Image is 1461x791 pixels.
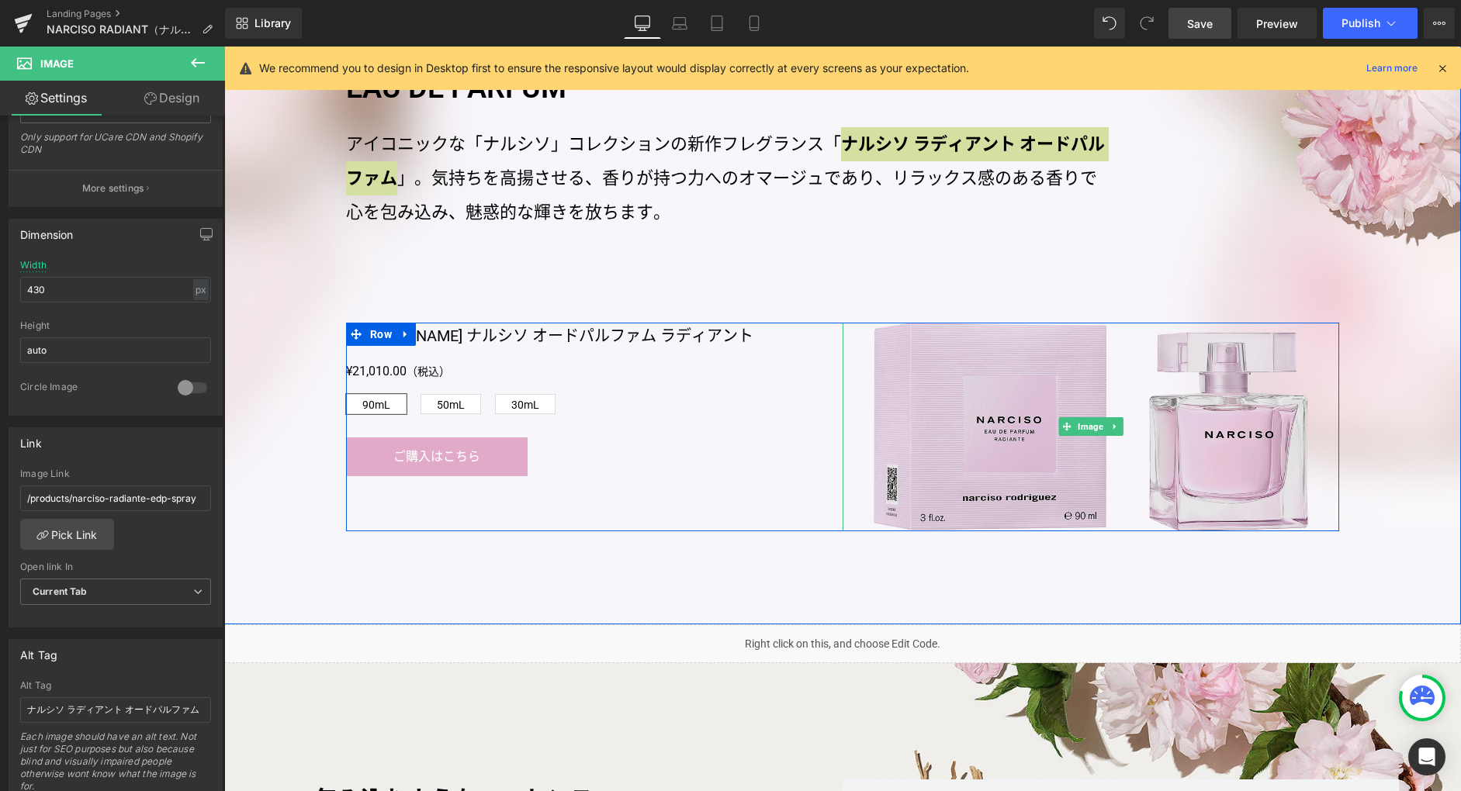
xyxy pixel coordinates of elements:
a: Desktop [624,8,661,39]
a: [PERSON_NAME] ナルシソ オードパルファム ラディアント [122,276,529,302]
a: Learn more [1360,59,1424,78]
input: auto [20,337,211,363]
span: Publish [1342,17,1380,29]
span: NARCISO RADIANT（ナルシソ ラディアント）｜[PERSON_NAME] [47,23,196,36]
input: https://your-shop.myshopify.com [20,485,211,511]
a: New Library [225,8,302,39]
button: More [1424,8,1455,39]
div: Width [20,260,47,271]
a: ご購入はこちら [122,391,303,430]
span: Row [142,276,171,299]
a: Landing Pages [47,8,225,20]
a: Laptop [661,8,698,39]
button: Publish [1323,8,1418,39]
span: ¥21,010.00 [122,314,182,336]
span: Save [1187,16,1213,32]
div: px [193,279,209,300]
div: Dimension [20,219,74,241]
a: Tablet [698,8,736,39]
span: 30mL [287,348,315,367]
div: Image Link [20,468,211,479]
button: Undo [1094,8,1125,39]
a: Expand / Collapse [171,276,192,299]
button: More settings [9,170,222,206]
span: Image [40,57,74,70]
div: Alt Tag [20,680,211,691]
div: Height [20,320,211,331]
span: Library [254,16,291,30]
div: Alt Tag [20,640,57,661]
span: 50mL [213,348,241,367]
div: Circle Image [20,381,162,397]
span: Preview [1256,16,1298,32]
span: ご購入はこちら [169,402,256,417]
div: （税込） [122,314,618,336]
div: Only support for UCare CDN and Shopify CDN [20,131,211,166]
span: 90mL [138,348,166,367]
a: Pick Link [20,519,114,550]
p: アイコニックな「ナルシソ」コレクションの新作フレグランス「 」。気持ちを高揚させる、香りが持つ力へのオマージュであり、リラックス感のある香りで心を包み込み、魅惑的な輝きを放ちます。 [122,81,882,183]
p: More settings [82,181,144,195]
p: We recommend you to design in Desktop first to ensure the responsive layout would display correct... [259,60,969,77]
b: Current Tab [33,585,88,597]
span: EAU DE PARFUM [122,24,342,58]
a: Design [116,81,228,116]
img: ナルシソ ラディアント オードパルファム [649,276,1084,485]
div: Open Intercom Messenger [1408,738,1445,775]
button: Redo [1131,8,1162,39]
input: auto [20,277,211,302]
input: Your alt tags go here [20,697,211,723]
span: Image [850,371,882,389]
div: Open link In [20,561,211,572]
div: Link [20,428,42,450]
a: Expand / Collapse [883,371,899,389]
a: Preview [1238,8,1317,39]
strong: ナルシソ ラディアント オードパルファム [122,88,881,141]
p: 包み込むようなエッセンス [90,733,591,774]
a: Mobile [736,8,773,39]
